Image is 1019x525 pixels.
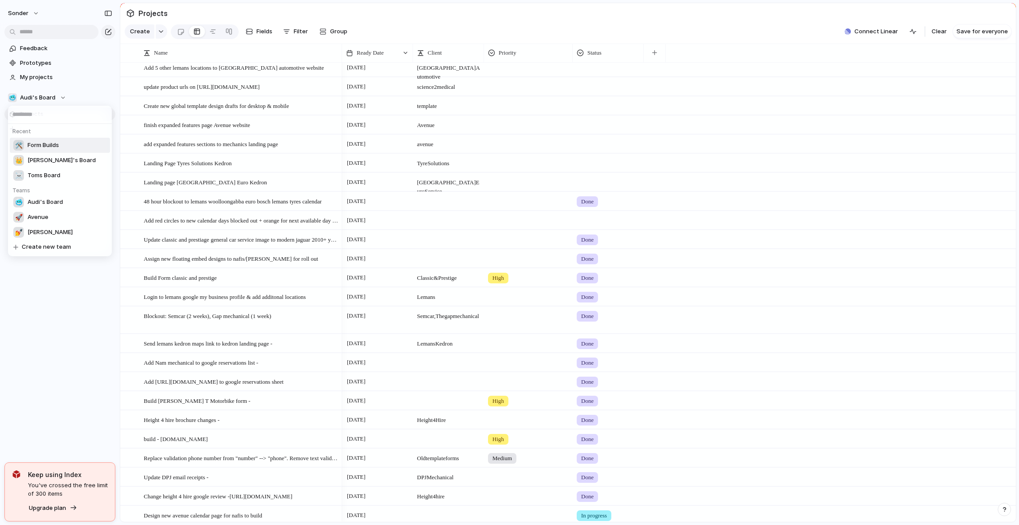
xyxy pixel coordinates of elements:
[13,197,24,207] div: 🥶
[28,171,60,180] span: Toms Board
[13,227,24,238] div: 💅
[10,183,113,195] h5: Teams
[28,228,73,237] span: [PERSON_NAME]
[13,155,24,166] div: 👑
[13,170,24,181] div: ☠️
[28,213,48,222] span: Avenue
[28,198,63,207] span: Audi's Board
[28,141,59,150] span: Form Builds
[28,156,96,165] span: [PERSON_NAME]'s Board
[13,212,24,223] div: 🚀
[22,243,71,251] span: Create new team
[10,124,113,135] h5: Recent
[13,140,24,151] div: 🛠️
